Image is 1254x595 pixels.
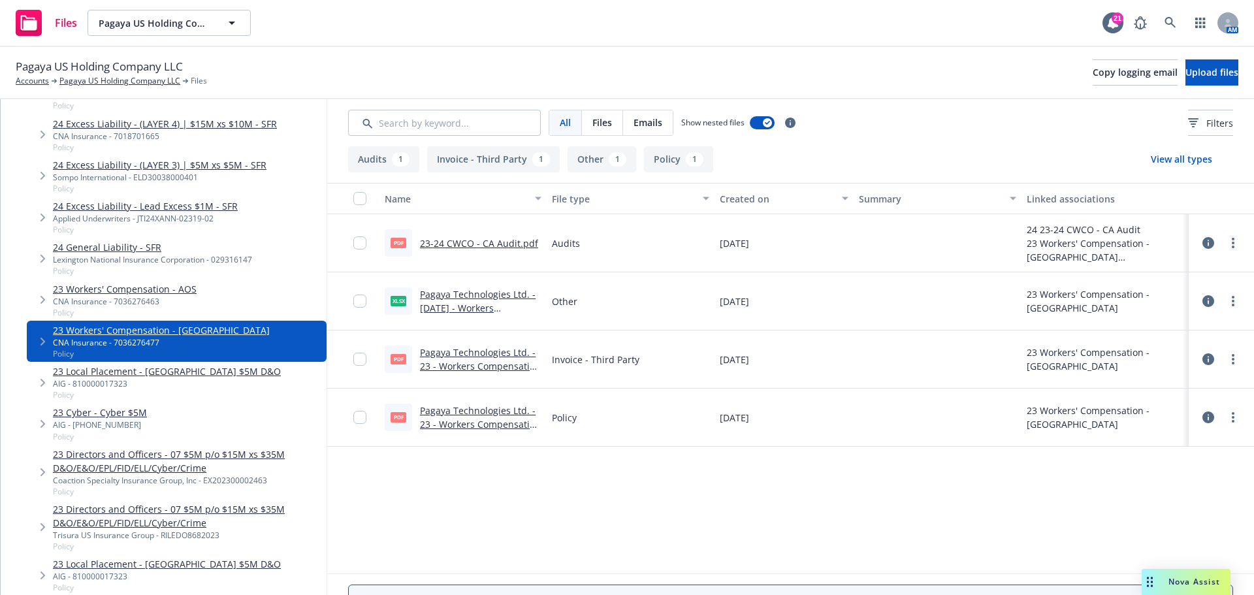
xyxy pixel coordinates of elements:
span: Invoice - Third Party [552,353,639,366]
a: more [1225,351,1241,367]
button: Filters [1188,110,1233,136]
span: Policy [53,265,252,276]
div: Coaction Specialty Insurance Group, Inc - EX202300002463 [53,475,321,486]
div: 1 [532,152,550,167]
span: pdf [391,412,406,422]
span: Files [55,18,77,28]
span: Policy [53,307,197,318]
a: Pagaya Technologies Ltd. - [DATE] - Workers Compensation - Migration Document Checklist (1).xlsx [420,288,539,342]
div: Applied Underwriters - JTI24XANN-02319-02 [53,213,238,224]
a: Pagaya US Holding Company LLC [59,75,180,87]
input: Toggle Row Selected [353,236,366,249]
div: 24 23-24 CWCO - CA Audit [1027,223,1183,236]
button: View all types [1130,146,1233,172]
div: 23 Workers' Compensation - [GEOGRAPHIC_DATA] [1027,404,1183,431]
div: AIG - 810000017323 [53,571,281,582]
div: CNA Insurance - 7036276477 [53,337,270,348]
div: Sompo International - ELD30038000401 [53,172,266,183]
span: pdf [391,238,406,248]
span: Policy [552,411,577,425]
div: CNA Insurance - 7018701665 [53,131,277,142]
a: 23 Cyber - Cyber $5M [53,406,147,419]
span: [DATE] [720,236,749,250]
div: CNA Insurance - 7036276463 [53,296,197,307]
a: 24 Excess Liability - (LAYER 4) | $15M xs $10M - SFR [53,117,277,131]
span: Nova Assist [1168,576,1220,587]
a: 23 Local Placement - [GEOGRAPHIC_DATA] $5M D&O [53,557,281,571]
button: Policy [644,146,713,172]
span: Pagaya US Holding Company LLC [99,16,212,30]
div: Name [385,192,527,206]
span: Policy [53,224,238,235]
span: All [560,116,571,129]
input: Search by keyword... [348,110,541,136]
div: Created on [720,192,835,206]
span: Filters [1188,116,1233,130]
a: 24 Excess Liability - Lead Excess $1M - SFR [53,199,238,213]
a: Accounts [16,75,49,87]
span: Policy [53,100,266,111]
input: Select all [353,192,366,205]
span: Files [592,116,612,129]
div: Drag to move [1142,569,1158,595]
button: Invoice - Third Party [427,146,560,172]
span: Policy [53,431,147,442]
a: more [1225,293,1241,309]
a: Pagaya Technologies Ltd. - 23 - Workers Compensation - Policy.pdf [420,404,541,444]
div: Summary [859,192,1001,206]
a: 23 Workers' Compensation - [GEOGRAPHIC_DATA] [53,323,270,337]
button: Summary [854,183,1021,214]
a: 23 Workers' Compensation - AOS [53,282,197,296]
input: Toggle Row Selected [353,353,366,366]
span: Files [191,75,207,87]
a: 23 Directors and Officers - 07 $5M p/o $15M xs $35M D&O/E&O/EPL/FID/ELL/Cyber/Crime [53,447,321,475]
div: File type [552,192,694,206]
button: Pagaya US Holding Company LLC [88,10,251,36]
button: Created on [715,183,854,214]
div: Lexington National Insurance Corporation - 029316147 [53,254,252,265]
span: Show nested files [681,117,745,128]
span: Other [552,295,577,308]
span: Policy [53,183,266,194]
a: Report a Bug [1127,10,1153,36]
a: 23-24 CWCO - CA Audit.pdf [420,237,538,249]
a: Files [10,5,82,41]
button: Nova Assist [1142,569,1230,595]
div: 1 [609,152,626,167]
a: 24 General Liability - SFR [53,240,252,254]
span: Copy logging email [1093,66,1178,78]
a: more [1225,410,1241,425]
span: Audits [552,236,580,250]
span: Emails [634,116,662,129]
a: Search [1157,10,1183,36]
button: Linked associations [1021,183,1189,214]
div: 1 [686,152,703,167]
button: Copy logging email [1093,59,1178,86]
div: 1 [392,152,410,167]
span: Policy [53,142,277,153]
input: Toggle Row Selected [353,295,366,308]
span: Filters [1206,116,1233,130]
div: 23 Workers' Compensation - [GEOGRAPHIC_DATA] [1027,236,1183,264]
a: Pagaya Technologies Ltd. - 23 - Workers Compensation - Policy Invoice.pdf [420,346,541,386]
a: Switch app [1187,10,1214,36]
button: Other [568,146,636,172]
button: Audits [348,146,419,172]
span: [DATE] [720,411,749,425]
div: Trisura US Insurance Group - RILEDO8682023 [53,530,321,541]
div: 23 Workers' Compensation - [GEOGRAPHIC_DATA] [1027,287,1183,315]
button: Upload files [1185,59,1238,86]
span: Upload files [1185,66,1238,78]
div: 21 [1112,12,1123,24]
button: Name [379,183,547,214]
span: pdf [391,354,406,364]
span: Policy [53,389,281,400]
a: 23 Local Placement - [GEOGRAPHIC_DATA] $5M D&O [53,364,281,378]
span: Pagaya US Holding Company LLC [16,58,183,75]
span: Policy [53,582,281,593]
a: 23 Directors and Officers - 07 $5M p/o $15M xs $35M D&O/E&O/EPL/FID/ELL/Cyber/Crime [53,502,321,530]
input: Toggle Row Selected [353,411,366,424]
button: File type [547,183,714,214]
span: [DATE] [720,353,749,366]
span: Policy [53,541,321,552]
